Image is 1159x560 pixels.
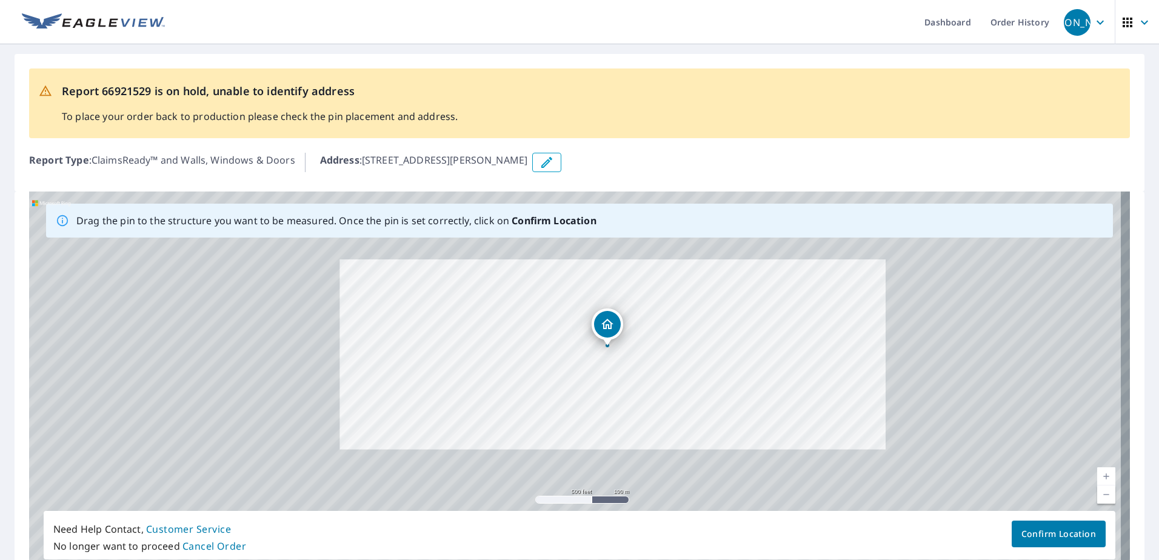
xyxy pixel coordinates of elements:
p: : [STREET_ADDRESS][PERSON_NAME] [320,153,528,172]
b: Address [320,153,359,167]
p: Drag the pin to the structure you want to be measured. Once the pin is set correctly, click on [76,213,596,228]
p: : ClaimsReady™ and Walls, Windows & Doors [29,153,295,172]
a: Current Level 16, Zoom In [1097,467,1115,485]
p: Report 66921529 is on hold, unable to identify address [62,83,458,99]
span: Confirm Location [1021,527,1096,542]
button: Customer Service [146,521,231,538]
b: Report Type [29,153,89,167]
p: To place your order back to production please check the pin placement and address. [62,109,458,124]
div: Dropped pin, building 1, Residential property, 7802 Shorey Rd Billings, MT 59106 [592,308,623,346]
p: No longer want to proceed [53,538,246,555]
a: Current Level 16, Zoom Out [1097,485,1115,504]
p: Need Help Contact, [53,521,246,538]
img: EV Logo [22,13,165,32]
button: Cancel Order [182,538,247,555]
button: Confirm Location [1012,521,1106,547]
div: [PERSON_NAME] [1064,9,1091,36]
b: Confirm Location [512,214,596,227]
